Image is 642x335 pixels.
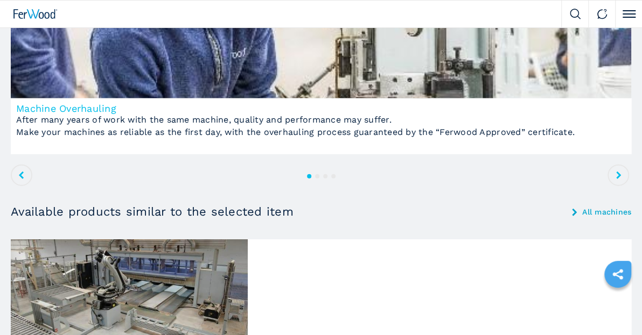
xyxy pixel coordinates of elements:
button: 1 [307,174,311,179]
button: Click to toggle menu [615,1,642,27]
span: After many years of work with the same machine, quality and performance may suffer. Make your mac... [16,115,575,137]
button: 4 [331,174,336,179]
button: 2 [315,174,319,179]
button: 3 [323,174,327,179]
img: Contact us [597,9,608,19]
a: sharethis [604,261,631,288]
a: All machines [582,208,631,216]
img: Search [570,9,581,19]
img: Ferwood [13,9,58,19]
h3: Available products similar to the selected item [11,206,294,218]
h5: Machine Overhauling [16,104,626,113]
iframe: Chat [596,287,634,327]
